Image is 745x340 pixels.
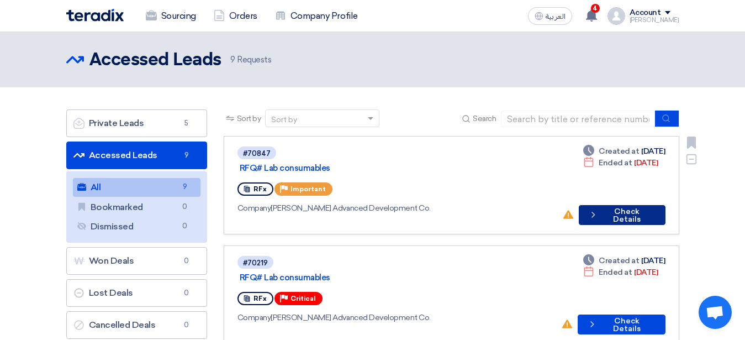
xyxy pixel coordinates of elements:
[253,295,267,302] span: RFx
[66,109,207,137] a: Private Leads5
[73,178,200,197] a: All
[66,247,207,275] a: Won Deals0
[528,7,572,25] button: العربية
[546,13,566,20] span: العربية
[237,312,553,323] div: [PERSON_NAME] Advanced Development Co.
[73,217,200,236] a: Dismissed
[240,273,516,283] a: RFQ# Lab consumables
[607,7,625,25] img: profile_test.png
[66,311,207,339] a: Cancelled Deals0
[473,113,496,124] span: Search
[501,111,656,127] input: Search by title or reference number
[599,255,639,266] span: Created at
[583,255,665,266] div: [DATE]
[271,114,297,125] div: Sort by
[230,54,272,66] span: Requests
[583,145,665,157] div: [DATE]
[243,150,271,157] div: #70847
[180,118,193,129] span: 5
[89,49,221,71] h2: Accessed Leads
[180,287,193,299] span: 0
[630,8,661,18] div: Account
[630,17,679,23] div: [PERSON_NAME]
[180,255,193,266] span: 0
[240,163,516,173] a: RFQ# Lab consumables
[73,198,200,217] a: Bookmarked
[583,266,658,278] div: [DATE]
[237,203,271,213] span: Company
[290,295,316,302] span: Critical
[66,142,207,169] a: Accessed Leads9
[180,320,193,331] span: 0
[578,315,665,334] button: Check Details
[599,157,632,169] span: Ended at
[137,4,205,28] a: Sourcing
[230,55,235,65] span: 9
[591,4,600,13] span: 4
[599,266,632,278] span: Ended at
[253,185,267,193] span: RFx
[243,259,268,266] div: #70219
[266,4,367,28] a: Company Profile
[290,185,326,193] span: Important
[178,201,192,213] span: 0
[583,157,658,169] div: [DATE]
[237,113,261,124] span: Sort by
[579,205,665,225] button: Check Details
[205,4,266,28] a: Orders
[180,150,193,161] span: 9
[237,313,271,322] span: Company
[599,145,639,157] span: Created at
[178,181,192,193] span: 9
[699,296,732,329] a: Open chat
[66,279,207,307] a: Lost Deals0
[178,221,192,232] span: 0
[66,9,124,22] img: Teradix logo
[237,202,553,214] div: [PERSON_NAME] Advanced Development Co.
